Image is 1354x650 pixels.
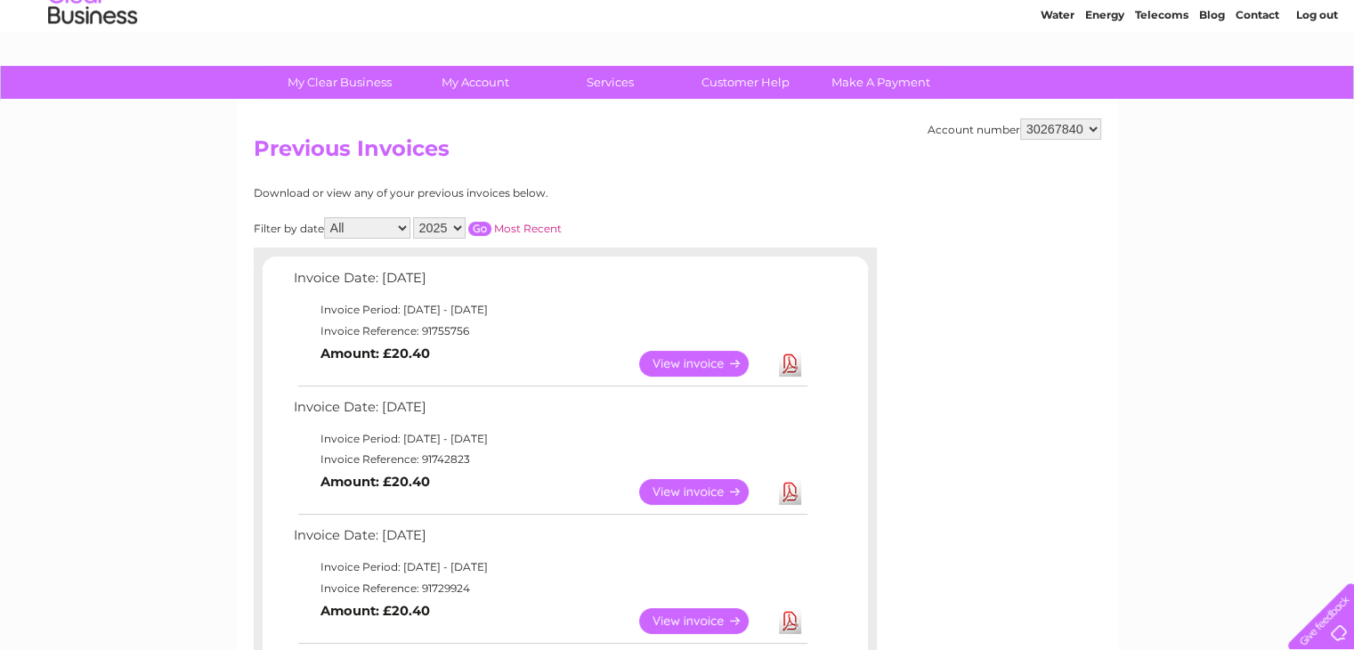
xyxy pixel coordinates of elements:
a: Download [779,351,801,377]
a: Water [1041,76,1074,89]
img: logo.png [47,46,138,101]
td: Invoice Date: [DATE] [289,395,810,428]
a: 0333 014 3131 [1018,9,1141,31]
div: Download or view any of your previous invoices below. [254,187,721,199]
a: Log out [1295,76,1337,89]
a: View [639,479,770,505]
a: Make A Payment [807,66,954,99]
td: Invoice Period: [DATE] - [DATE] [289,428,810,450]
td: Invoice Reference: 91755756 [289,321,810,342]
a: Download [779,479,801,505]
td: Invoice Date: [DATE] [289,524,810,557]
a: My Account [401,66,548,99]
b: Amount: £20.40 [320,603,430,619]
a: My Clear Business [266,66,413,99]
h2: Previous Invoices [254,136,1101,170]
a: Services [537,66,684,99]
td: Invoice Reference: 91742823 [289,449,810,470]
a: Contact [1236,76,1279,89]
td: Invoice Period: [DATE] - [DATE] [289,299,810,321]
a: Telecoms [1135,76,1188,89]
a: Customer Help [672,66,819,99]
a: Blog [1199,76,1225,89]
div: Clear Business is a trading name of Verastar Limited (registered in [GEOGRAPHIC_DATA] No. 3667643... [257,10,1099,86]
a: Energy [1085,76,1124,89]
td: Invoice Date: [DATE] [289,266,810,299]
div: Filter by date [254,217,721,239]
a: View [639,351,770,377]
div: Account number [928,118,1101,140]
td: Invoice Reference: 91729924 [289,578,810,599]
td: Invoice Period: [DATE] - [DATE] [289,557,810,578]
b: Amount: £20.40 [320,474,430,490]
b: Amount: £20.40 [320,345,430,362]
a: Most Recent [494,222,562,235]
a: Download [779,608,801,634]
a: View [639,608,770,634]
